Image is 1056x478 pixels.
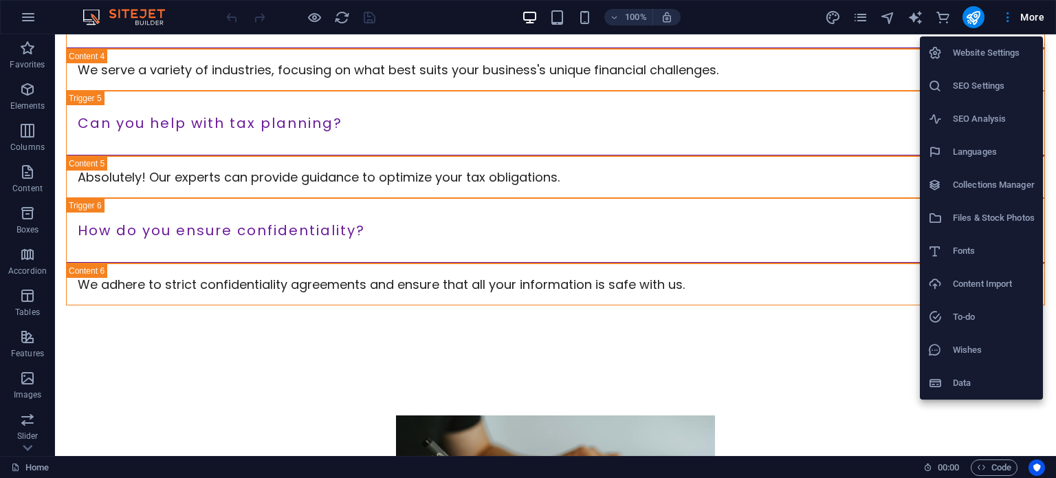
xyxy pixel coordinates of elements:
[953,375,1035,391] h6: Data
[953,78,1035,94] h6: SEO Settings
[953,177,1035,193] h6: Collections Manager
[953,45,1035,61] h6: Website Settings
[953,276,1035,292] h6: Content Import
[953,111,1035,127] h6: SEO Analysis
[953,210,1035,226] h6: Files & Stock Photos
[953,342,1035,358] h6: Wishes
[953,309,1035,325] h6: To-do
[953,243,1035,259] h6: Fonts
[953,144,1035,160] h6: Languages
